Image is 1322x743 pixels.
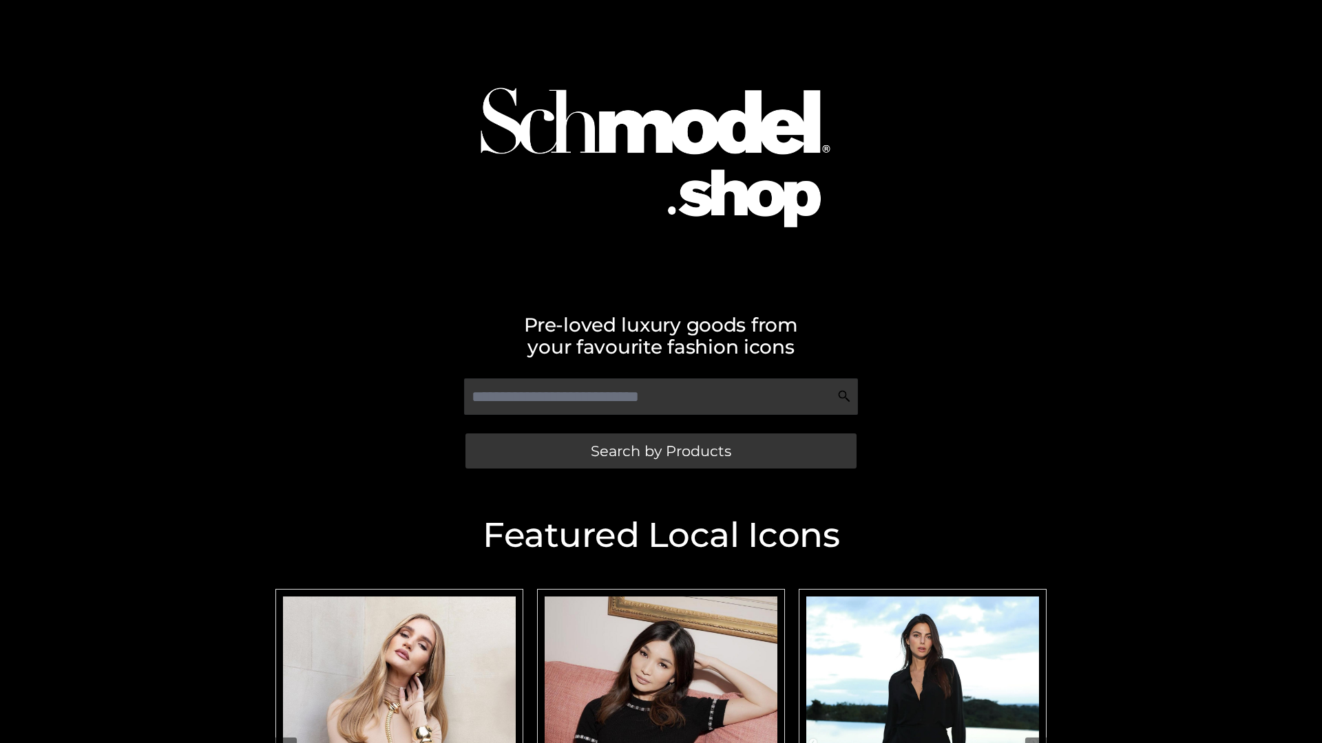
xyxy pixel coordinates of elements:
img: Search Icon [837,389,851,403]
a: Search by Products [465,433,857,469]
span: Search by Products [591,444,731,458]
h2: Pre-loved luxury goods from your favourite fashion icons [269,314,1053,358]
h2: Featured Local Icons​ [269,518,1053,552]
